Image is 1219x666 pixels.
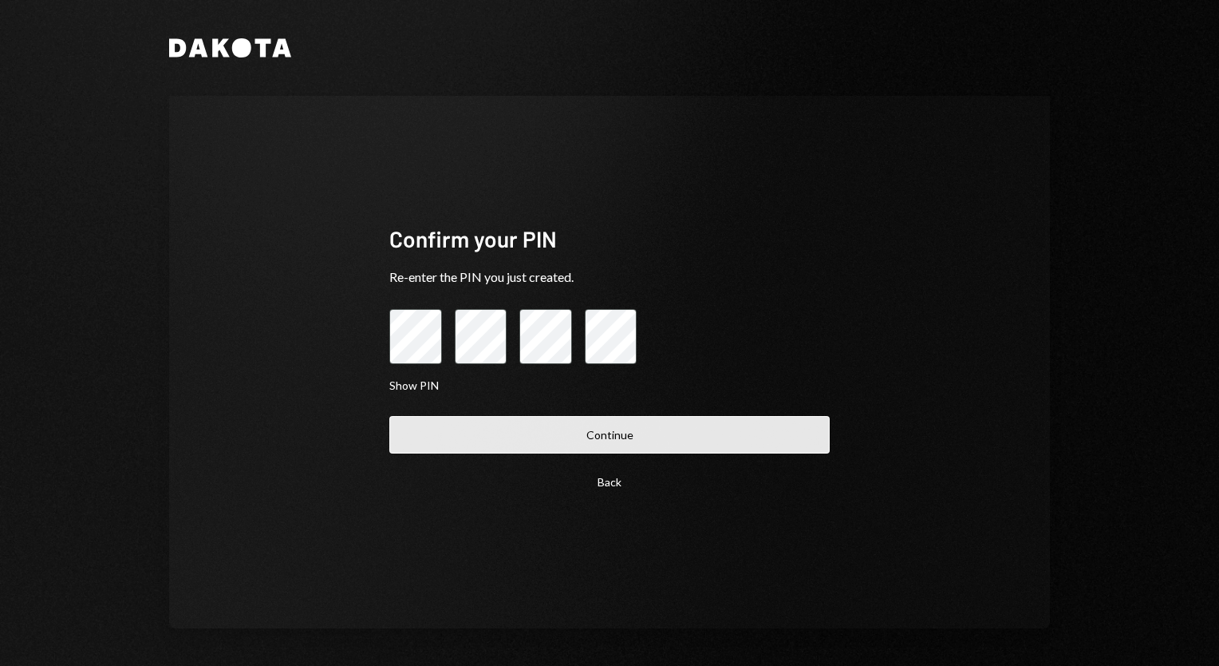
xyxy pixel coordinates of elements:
[519,309,572,365] input: pin code 3 of 4
[455,309,507,365] input: pin code 2 of 4
[585,309,637,365] input: pin code 4 of 4
[389,309,442,365] input: pin code 1 of 4
[389,268,830,287] div: Re-enter the PIN you just created.
[389,379,439,394] button: Show PIN
[389,463,830,501] button: Back
[389,224,830,255] div: Confirm your PIN
[389,416,830,454] button: Continue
